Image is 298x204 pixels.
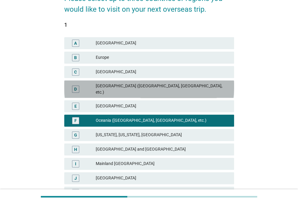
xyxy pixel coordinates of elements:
[96,146,229,153] div: [GEOGRAPHIC_DATA] and [GEOGRAPHIC_DATA]
[74,54,77,61] div: B
[96,189,229,196] div: [GEOGRAPHIC_DATA]
[64,21,234,29] div: 1
[96,40,229,47] div: [GEOGRAPHIC_DATA]
[75,160,76,167] div: I
[96,83,229,95] div: [GEOGRAPHIC_DATA] ([GEOGRAPHIC_DATA], [GEOGRAPHIC_DATA], etc.)
[96,131,229,139] div: [US_STATE], [US_STATE], [GEOGRAPHIC_DATA]
[96,68,229,76] div: [GEOGRAPHIC_DATA]
[74,103,77,109] div: E
[74,69,77,75] div: C
[96,54,229,61] div: Europe
[96,103,229,110] div: [GEOGRAPHIC_DATA]
[74,175,77,181] div: J
[74,40,77,46] div: A
[74,117,77,124] div: F
[74,132,77,138] div: G
[96,175,229,182] div: [GEOGRAPHIC_DATA]
[96,160,229,167] div: Mainland [GEOGRAPHIC_DATA]
[74,146,77,152] div: H
[74,86,77,92] div: D
[96,117,229,124] div: Oceania ([GEOGRAPHIC_DATA], [GEOGRAPHIC_DATA], etc.)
